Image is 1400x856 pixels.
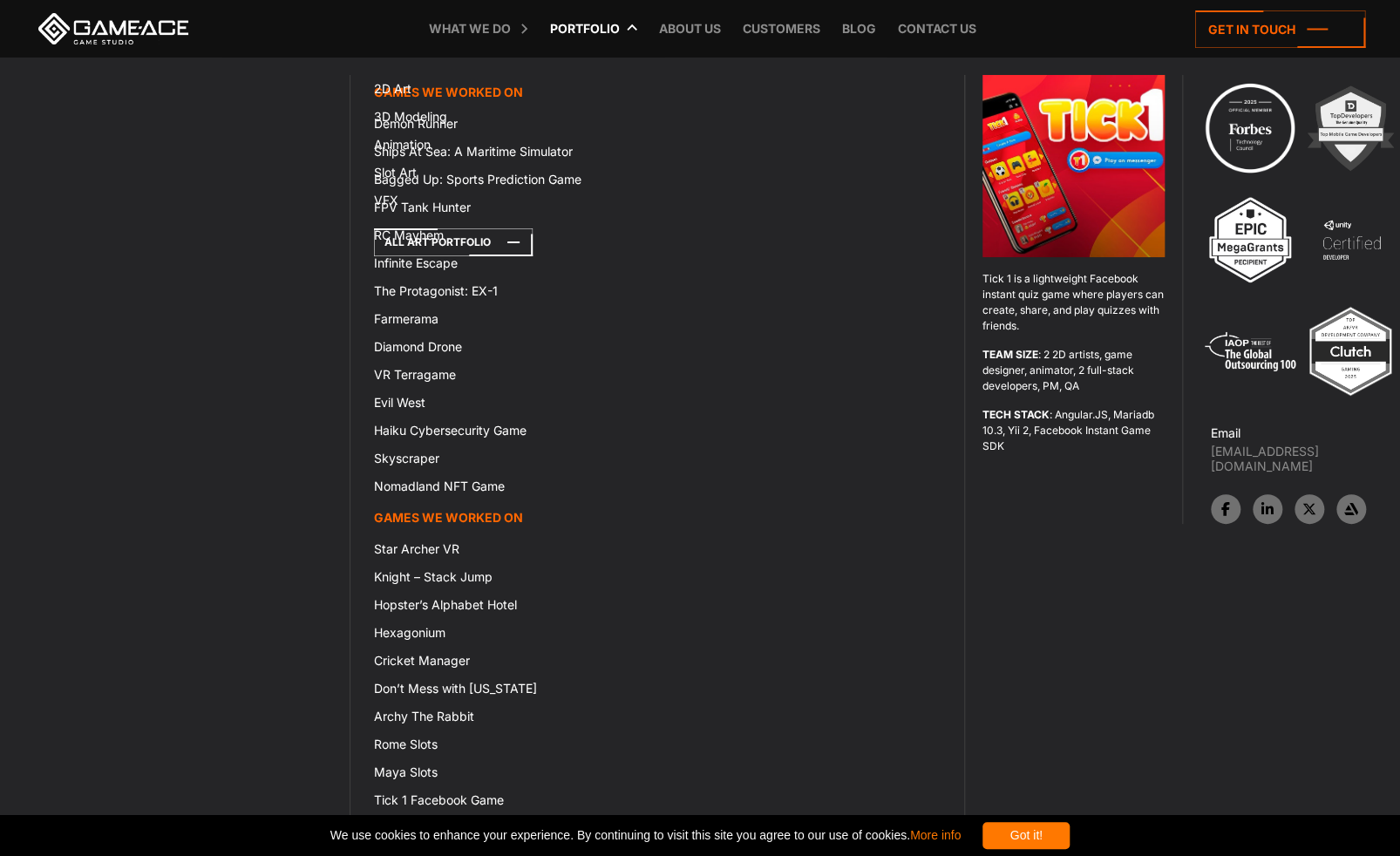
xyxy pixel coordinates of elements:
a: Don’t Mess with [US_STATE] [364,675,657,703]
a: Haiku Cybersecurity Game [364,417,657,445]
a: Animation [364,131,657,159]
a: Farmerama [364,305,657,333]
a: VFX [364,187,657,214]
a: Hexagonium [364,619,657,647]
a: [EMAIL_ADDRESS][DOMAIN_NAME] [1211,444,1400,473]
a: Hopster’s Alphabet Hotel [364,591,657,619]
img: 3 [1202,192,1298,288]
a: Rome Slots [364,730,657,758]
img: 4 [1303,192,1399,288]
a: VR Terragame [364,361,657,389]
span: We use cookies to enhance your experience. By continuing to visit this site you agree to our use ... [330,822,961,849]
div: Got it! [982,822,1070,849]
a: More info [910,828,961,842]
a: Archy The Rabbit [364,703,657,730]
a: Cricket Manager [364,647,657,675]
a: Nomadland NFT Game [364,472,657,500]
p: : Angular.JS, Mariadb 10.3, Yii 2, Facebook Instant Game SDK [982,407,1165,454]
img: Top ar vr development company gaming 2025 game ace [1302,303,1398,399]
a: Tick 1 Facebook Game [364,786,657,814]
img: Technology council badge program ace 2025 game ace [1202,80,1298,176]
a: 2D Art [364,75,657,103]
strong: TEAM SIZE [982,348,1038,361]
p: : 2 2D artists, game designer, animator, 2 full-stack developers, PM, QA [982,347,1165,394]
a: The Protagonist: EX-1 [364,277,657,305]
strong: TECH STACK [982,408,1050,421]
a: All art portfolio [374,228,533,256]
img: 2 [1302,80,1398,176]
a: Get in touch [1195,10,1365,48]
a: Evil West [364,389,657,417]
a: 3D Modeling [364,103,657,131]
a: Knight – Stack Jump [364,563,657,591]
a: Maya Slots [364,758,657,786]
p: Tick 1 is a lightweight Facebook instant quiz game where players can create, share, and play quiz... [982,271,1165,334]
a: Skyscraper [364,445,657,472]
a: Diamond Drone [364,333,657,361]
img: 5 [1202,303,1298,399]
a: Games we worked on [364,500,657,535]
strong: Email [1211,425,1240,440]
a: Slot Art [364,159,657,187]
a: Star Archer VR [364,535,657,563]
